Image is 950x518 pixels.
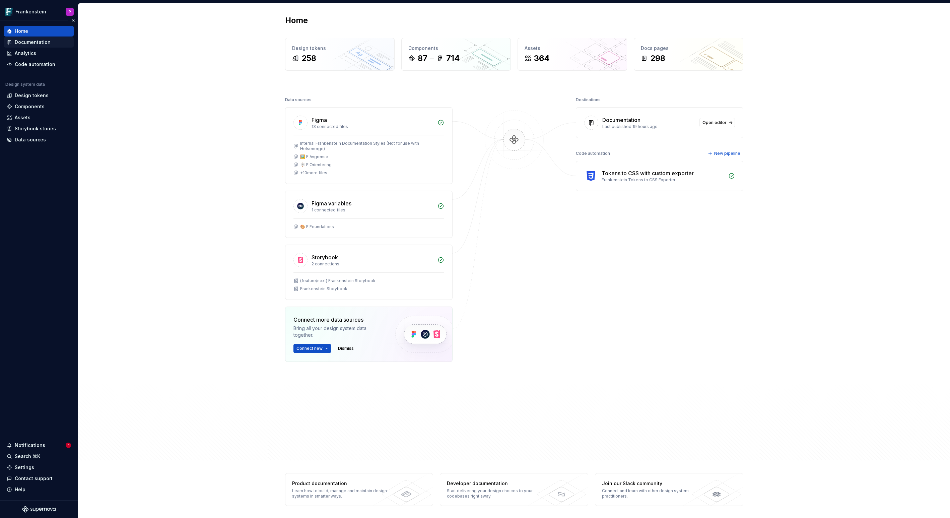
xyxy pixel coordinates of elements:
[15,103,45,110] div: Components
[15,28,28,35] div: Home
[296,346,323,351] span: Connect new
[285,38,395,71] a: Design tokens258
[293,344,331,353] button: Connect new
[285,191,453,238] a: Figma variables1 connected files🎨 F Foundations
[15,486,25,493] div: Help
[525,45,620,52] div: Assets
[292,45,388,52] div: Design tokens
[634,38,743,71] a: Docs pages298
[300,286,347,292] div: Frankenstein Storybook
[312,253,338,261] div: Storybook
[440,473,588,506] a: Developer documentationStart delivering your design choices to your codebases right away.
[285,473,433,506] a: Product documentationLearn how to build, manage and maintain design systems in smarter ways.
[285,15,308,26] h2: Home
[641,45,736,52] div: Docs pages
[595,473,743,506] a: Join our Slack communityConnect and learn with other design system practitioners.
[300,278,376,283] div: (feature/next) Frankenstein Storybook
[4,123,74,134] a: Storybook stories
[293,325,384,338] div: Bring all your design system data together.
[534,53,550,64] div: 364
[300,141,444,151] div: Internal Frankenstein Documentation Styles (Not for use with Helsenorge)
[4,440,74,451] button: Notifications1
[4,26,74,37] a: Home
[447,480,544,487] div: Developer documentation
[15,464,34,471] div: Settings
[338,346,354,351] span: Dismiss
[292,480,390,487] div: Product documentation
[285,245,453,300] a: Storybook2 connections(feature/next) Frankenstein StorybookFrankenstein Storybook
[5,8,13,16] img: d720e2f0-216c-474b-bea5-031157028467.png
[4,59,74,70] a: Code automation
[702,120,727,125] span: Open editor
[15,114,30,121] div: Assets
[66,443,71,448] span: 1
[312,199,351,207] div: Figma variables
[301,53,316,64] div: 258
[4,37,74,48] a: Documentation
[69,9,71,14] div: P
[312,124,433,129] div: 13 connected files
[602,488,699,499] div: Connect and learn with other design system practitioners.
[602,480,699,487] div: Join our Slack community
[15,8,46,15] div: Frankenstein
[602,177,724,183] div: Frankenstein Tokens to CSS Exporter
[4,451,74,462] button: Search ⌘K
[300,154,328,159] div: 🖼️ F Avgrense
[602,169,694,177] div: Tokens to CSS with custom exporter
[650,53,665,64] div: 298
[5,82,45,87] div: Design system data
[15,453,40,460] div: Search ⌘K
[4,90,74,101] a: Design tokens
[418,53,427,64] div: 87
[312,207,433,213] div: 1 connected files
[15,136,46,143] div: Data sources
[576,95,601,105] div: Destinations
[4,462,74,473] a: Settings
[15,475,53,482] div: Contact support
[576,149,610,158] div: Code automation
[699,118,735,127] a: Open editor
[312,261,433,267] div: 2 connections
[300,224,334,230] div: 🎨 F Foundations
[15,442,45,449] div: Notifications
[285,107,453,184] a: Figma13 connected filesInternal Frankenstein Documentation Styles (Not for use with Helsenorge)🖼️...
[300,170,327,176] div: + 10 more files
[335,344,357,353] button: Dismiss
[1,4,76,19] button: FrankensteinP
[706,149,743,158] button: New pipeline
[15,61,55,68] div: Code automation
[4,48,74,59] a: Analytics
[300,162,332,168] div: 🪧 F Orientering
[714,151,740,156] span: New pipeline
[602,116,640,124] div: Documentation
[68,16,78,25] button: Collapse sidebar
[22,506,56,513] svg: Supernova Logo
[4,134,74,145] a: Data sources
[602,124,695,129] div: Last published 19 hours ago
[15,125,56,132] div: Storybook stories
[293,316,384,324] div: Connect more data sources
[15,50,36,57] div: Analytics
[447,488,544,499] div: Start delivering your design choices to your codebases right away.
[4,484,74,495] button: Help
[4,473,74,484] button: Contact support
[518,38,627,71] a: Assets364
[401,38,511,71] a: Components87714
[4,101,74,112] a: Components
[15,92,49,99] div: Design tokens
[408,45,504,52] div: Components
[4,112,74,123] a: Assets
[285,95,312,105] div: Data sources
[312,116,327,124] div: Figma
[446,53,460,64] div: 714
[292,488,390,499] div: Learn how to build, manage and maintain design systems in smarter ways.
[15,39,51,46] div: Documentation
